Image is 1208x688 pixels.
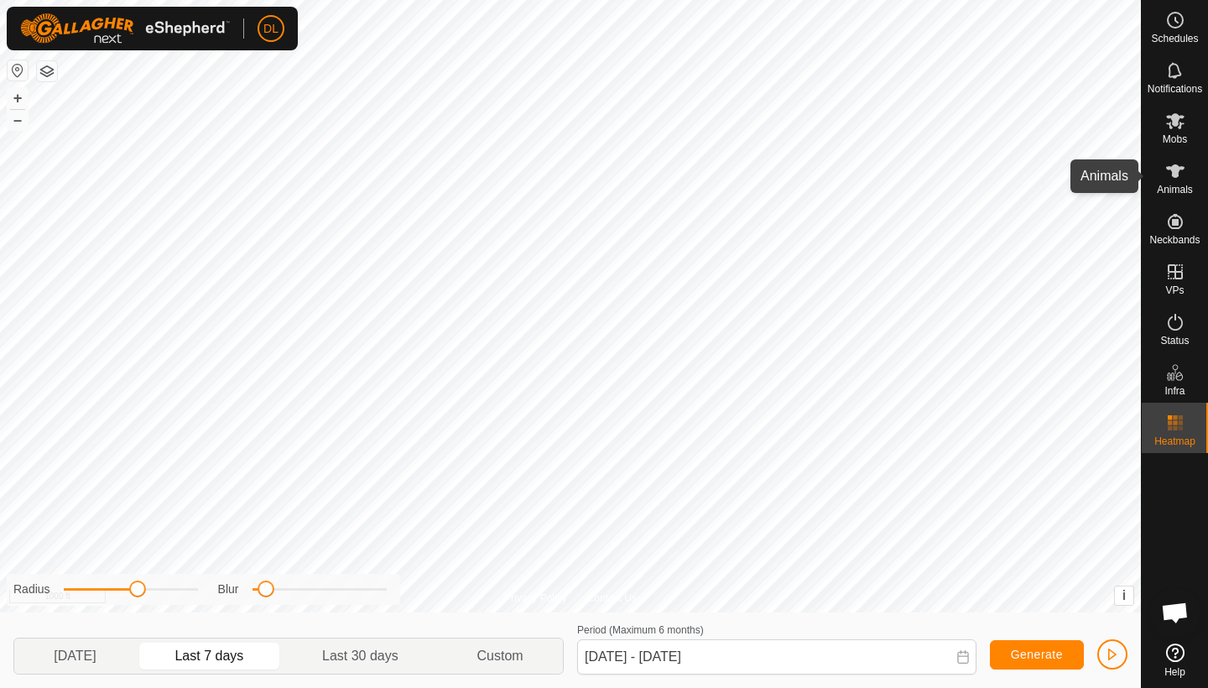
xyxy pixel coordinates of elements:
div: Open chat [1150,587,1200,638]
span: VPs [1165,285,1184,295]
button: + [8,88,28,108]
span: DL [263,20,279,38]
a: Contact Us [587,591,637,606]
span: i [1122,588,1126,602]
span: Help [1164,667,1185,677]
span: Mobs [1163,134,1187,144]
span: Infra [1164,386,1185,396]
span: Last 7 days [174,646,243,666]
button: Generate [990,640,1084,670]
label: Radius [13,581,50,598]
button: Map Layers [37,61,57,81]
label: Period (Maximum 6 months) [577,624,704,636]
button: Reset Map [8,60,28,81]
span: Generate [1011,648,1063,661]
span: Neckbands [1149,235,1200,245]
img: Gallagher Logo [20,13,230,44]
span: Notifications [1148,84,1202,94]
span: Last 30 days [322,646,398,666]
a: Help [1142,637,1208,684]
span: Heatmap [1154,436,1195,446]
button: i [1115,586,1133,605]
span: Status [1160,336,1189,346]
span: [DATE] [54,646,96,666]
span: Custom [477,646,523,666]
button: – [8,110,28,130]
label: Blur [218,581,239,598]
span: Schedules [1151,34,1198,44]
a: Privacy Policy [504,591,567,606]
span: Animals [1157,185,1193,195]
